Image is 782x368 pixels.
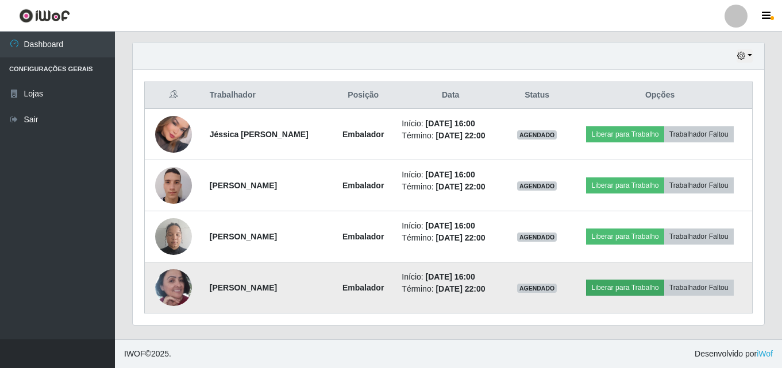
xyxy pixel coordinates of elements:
span: AGENDADO [517,181,557,191]
th: Opções [568,82,752,109]
li: Início: [402,169,499,181]
button: Liberar para Trabalho [586,280,664,296]
time: [DATE] 22:00 [436,284,485,293]
strong: Jéssica [PERSON_NAME] [210,130,309,139]
li: Início: [402,220,499,232]
button: Liberar para Trabalho [586,228,664,245]
a: iWof [757,349,773,358]
strong: [PERSON_NAME] [210,232,277,241]
span: AGENDADO [517,130,557,140]
button: Liberar para Trabalho [586,177,664,193]
span: © 2025 . [124,348,171,360]
th: Trabalhador [203,82,332,109]
img: 1742940003464.jpeg [155,212,192,261]
button: Trabalhador Faltou [664,280,734,296]
img: 1752940593841.jpeg [155,109,192,161]
li: Término: [402,283,499,295]
li: Início: [402,271,499,283]
th: Data [395,82,506,109]
span: IWOF [124,349,145,358]
time: [DATE] 16:00 [426,119,475,128]
span: Desenvolvido por [695,348,773,360]
span: AGENDADO [517,233,557,242]
time: [DATE] 22:00 [436,131,485,140]
strong: [PERSON_NAME] [210,283,277,292]
time: [DATE] 16:00 [426,170,475,179]
time: [DATE] 22:00 [436,182,485,191]
li: Término: [402,181,499,193]
time: [DATE] 16:00 [426,272,475,281]
img: CoreUI Logo [19,9,70,23]
strong: Embalador [342,181,384,190]
button: Trabalhador Faltou [664,228,734,245]
button: Trabalhador Faltou [664,177,734,193]
li: Término: [402,232,499,244]
th: Posição [332,82,395,109]
strong: Embalador [342,232,384,241]
button: Liberar para Trabalho [586,126,664,142]
li: Início: [402,118,499,130]
img: 1714228813172.jpeg [155,161,192,210]
strong: Embalador [342,130,384,139]
time: [DATE] 16:00 [426,221,475,230]
img: 1743466346394.jpeg [155,255,192,320]
span: AGENDADO [517,284,557,293]
strong: Embalador [342,283,384,292]
th: Status [506,82,568,109]
li: Término: [402,130,499,142]
button: Trabalhador Faltou [664,126,734,142]
time: [DATE] 22:00 [436,233,485,242]
strong: [PERSON_NAME] [210,181,277,190]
